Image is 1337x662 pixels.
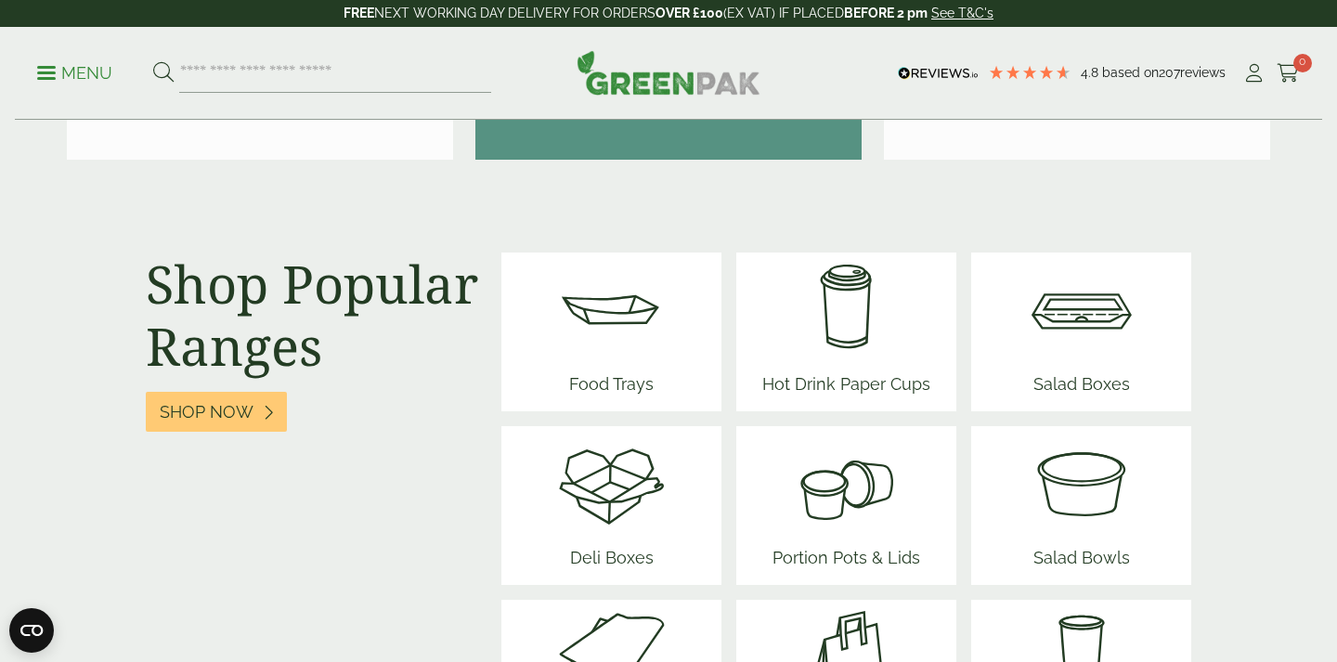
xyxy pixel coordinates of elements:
strong: BEFORE 2 pm [844,6,928,20]
span: Salad Boxes [1026,364,1137,411]
span: Food Trays [556,364,668,411]
a: Food Trays [556,253,668,411]
a: Hot Drink Paper Cups [755,253,938,411]
img: SoupNsalad_bowls.svg [1026,426,1137,538]
img: HotDrink_paperCup.svg [755,253,938,364]
span: 0 [1293,54,1312,72]
div: 4.79 Stars [988,64,1071,81]
img: Deli_box.svg [556,426,668,538]
a: Deli Boxes [556,426,668,585]
img: Salad_box.svg [1026,253,1137,364]
strong: FREE [344,6,374,20]
span: Shop Now [160,402,253,422]
span: Hot Drink Paper Cups [755,364,938,411]
a: See T&C's [931,6,993,20]
strong: OVER £100 [656,6,723,20]
a: 0 [1277,59,1300,87]
span: Based on [1102,65,1159,80]
img: GreenPak Supplies [577,50,760,95]
span: Portion Pots & Lids [765,538,928,585]
i: Cart [1277,64,1300,83]
span: Deli Boxes [556,538,668,585]
span: 207 [1159,65,1180,80]
img: REVIEWS.io [898,67,979,80]
a: Salad Boxes [1026,253,1137,411]
img: Food_tray.svg [556,253,668,364]
a: Shop Now [146,392,287,432]
a: Menu [37,62,112,81]
button: Open CMP widget [9,608,54,653]
img: PortionPots.svg [765,426,928,538]
span: reviews [1180,65,1226,80]
i: My Account [1242,64,1266,83]
h2: Shop Popular Ranges [146,253,479,377]
a: Salad Bowls [1026,426,1137,585]
p: Menu [37,62,112,84]
a: Portion Pots & Lids [765,426,928,585]
span: 4.8 [1081,65,1102,80]
span: Salad Bowls [1026,538,1137,585]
